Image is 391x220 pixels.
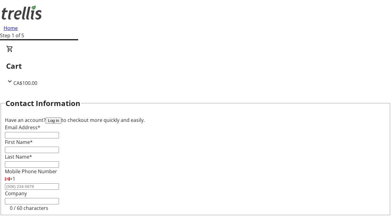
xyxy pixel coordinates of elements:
label: Email Address* [5,124,40,131]
label: Last Name* [5,153,32,160]
label: First Name* [5,139,33,145]
tr-character-limit: 0 / 60 characters [10,205,48,211]
label: Mobile Phone Number [5,168,57,175]
input: (506) 234-5678 [5,183,59,190]
label: Company [5,190,27,197]
h2: Cart [6,61,385,71]
button: Log in [46,117,61,124]
div: CartCA$100.00 [6,45,385,87]
div: Have an account? to checkout more quickly and easily. [5,116,386,124]
span: CA$100.00 [13,80,37,86]
h2: Contact Information [5,98,80,109]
